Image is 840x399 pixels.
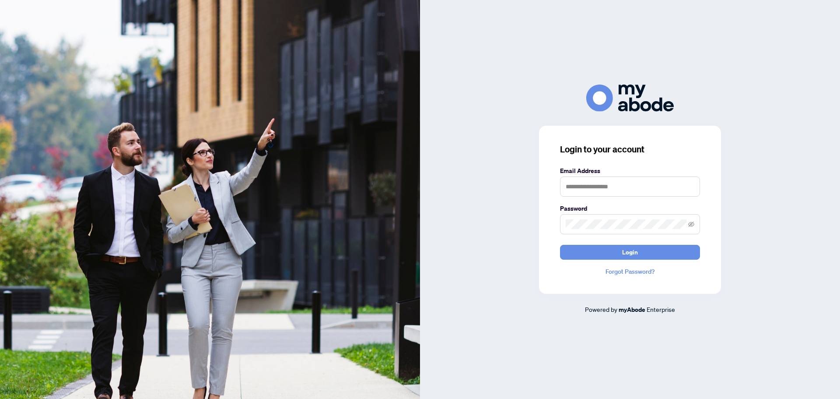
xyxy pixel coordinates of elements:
[688,221,694,227] span: eye-invisible
[622,245,638,259] span: Login
[560,204,700,213] label: Password
[560,166,700,176] label: Email Address
[560,143,700,155] h3: Login to your account
[647,305,675,313] span: Enterprise
[586,85,674,111] img: ma-logo
[560,245,700,260] button: Login
[619,305,645,314] a: myAbode
[560,267,700,276] a: Forgot Password?
[585,305,617,313] span: Powered by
